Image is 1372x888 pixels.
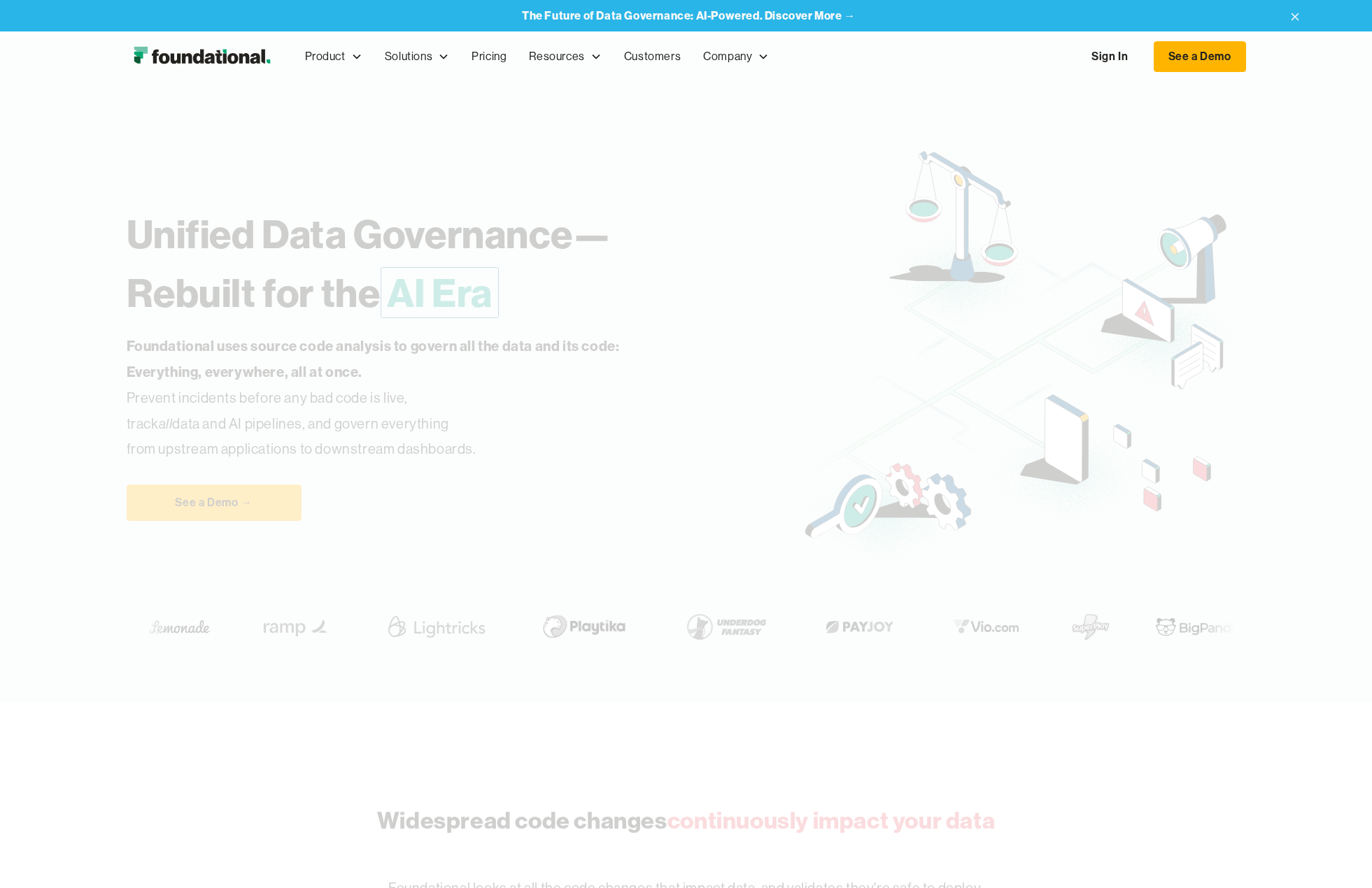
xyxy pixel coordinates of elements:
a: See a Demo [1154,41,1246,72]
img: SuperPlay [1072,607,1111,646]
img: Foundational Logo [127,43,277,71]
img: Playtika [535,607,635,646]
div: Solutions [385,48,432,66]
div: Resources [518,34,612,80]
div: Resources [529,48,584,66]
div: Company [703,48,752,66]
a: The Future of Data Governance: AI-Powered. Discover More → [522,9,856,22]
strong: Foundational uses source code analysis to govern all the data and its code: Everything, everywher... [127,337,620,380]
div: Solutions [374,34,460,80]
img: Ramp [255,607,339,646]
h1: Unified Data Governance— Rebuilt for the [127,205,798,322]
a: See a Demo → [127,485,302,521]
div: Company [692,34,780,80]
em: all [159,415,173,432]
img: Vio.com [946,616,1027,638]
img: BigPanda [1156,616,1238,638]
img: Lightricks [383,607,490,646]
span: continuously impact your data [667,806,995,836]
img: Payjoy [819,616,901,638]
img: Underdog Fantasy [679,607,774,646]
a: Customers [613,34,692,80]
h2: Widespread code changes [377,805,995,838]
a: Sign In [1077,42,1142,71]
span: AI Era [381,267,500,318]
img: Lemonade [149,616,210,638]
p: Prevent incidents before any bad code is live, track data and AI pipelines, and govern everything... [127,334,664,462]
div: Product [305,48,346,66]
a: home [127,43,277,71]
div: Product [294,34,374,80]
a: Pricing [460,34,518,80]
